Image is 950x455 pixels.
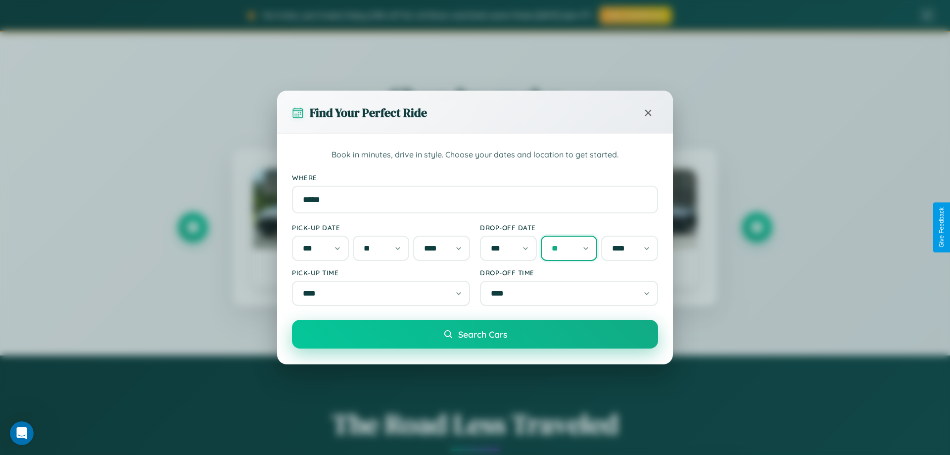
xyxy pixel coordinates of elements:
[292,268,470,277] label: Pick-up Time
[480,268,658,277] label: Drop-off Time
[292,223,470,232] label: Pick-up Date
[458,329,507,340] span: Search Cars
[480,223,658,232] label: Drop-off Date
[292,149,658,161] p: Book in minutes, drive in style. Choose your dates and location to get started.
[292,320,658,349] button: Search Cars
[292,173,658,182] label: Where
[310,104,427,121] h3: Find Your Perfect Ride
